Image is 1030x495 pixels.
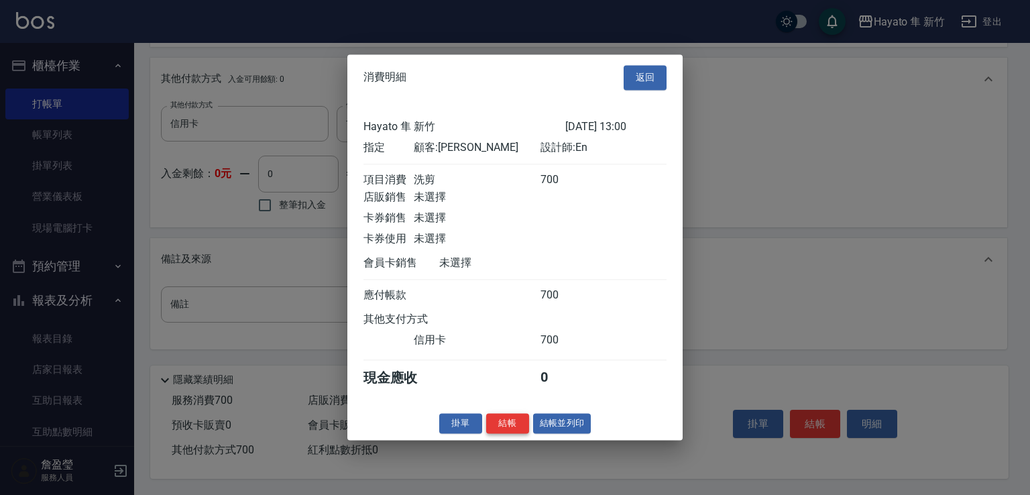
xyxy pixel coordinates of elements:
button: 結帳並列印 [533,413,591,434]
button: 返回 [624,65,667,90]
div: 卡券銷售 [363,211,414,225]
div: 現金應收 [363,369,439,387]
div: [DATE] 13:00 [565,120,667,134]
div: 未選擇 [414,232,540,246]
div: 未選擇 [414,190,540,205]
div: 其他支付方式 [363,313,465,327]
div: 700 [540,333,591,347]
div: 應付帳款 [363,288,414,302]
div: 店販銷售 [363,190,414,205]
button: 結帳 [486,413,529,434]
div: 700 [540,173,591,187]
div: 卡券使用 [363,232,414,246]
div: 會員卡銷售 [363,256,439,270]
div: 設計師: En [540,141,667,155]
span: 消費明細 [363,71,406,85]
div: 未選擇 [414,211,540,225]
div: 顧客: [PERSON_NAME] [414,141,540,155]
div: 未選擇 [439,256,565,270]
div: 700 [540,288,591,302]
div: Hayato 隼 新竹 [363,120,565,134]
div: 項目消費 [363,173,414,187]
div: 洗剪 [414,173,540,187]
div: 指定 [363,141,414,155]
div: 0 [540,369,591,387]
div: 信用卡 [414,333,540,347]
button: 掛單 [439,413,482,434]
